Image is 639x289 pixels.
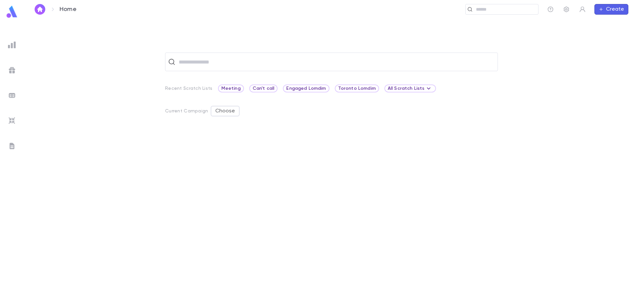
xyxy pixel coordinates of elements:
img: home_white.a664292cf8c1dea59945f0da9f25487c.svg [36,7,44,12]
img: reports_grey.c525e4749d1bce6a11f5fe2a8de1b229.svg [8,41,16,49]
p: Current Campaign [165,108,208,114]
div: All Scratch Lists [388,84,433,92]
span: Toronto Lomdim [335,86,378,91]
img: logo [5,5,19,18]
img: imports_grey.530a8a0e642e233f2baf0ef88e8c9fcb.svg [8,117,16,125]
span: Engaged Lomdim [284,86,328,91]
div: All Scratch Lists [384,84,436,92]
p: Home [60,6,77,13]
button: Create [594,4,628,15]
div: Can't call [249,84,278,92]
span: Can't call [250,86,277,91]
p: Recent Scratch Lists [165,86,213,91]
div: Engaged Lomdim [283,84,329,92]
div: Toronto Lomdim [335,84,379,92]
img: batches_grey.339ca447c9d9533ef1741baa751efc33.svg [8,91,16,99]
button: Choose [211,106,240,116]
span: Meeting [219,86,243,91]
img: letters_grey.7941b92b52307dd3b8a917253454ce1c.svg [8,142,16,150]
img: campaigns_grey.99e729a5f7ee94e3726e6486bddda8f1.svg [8,66,16,74]
div: Meeting [218,84,244,92]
